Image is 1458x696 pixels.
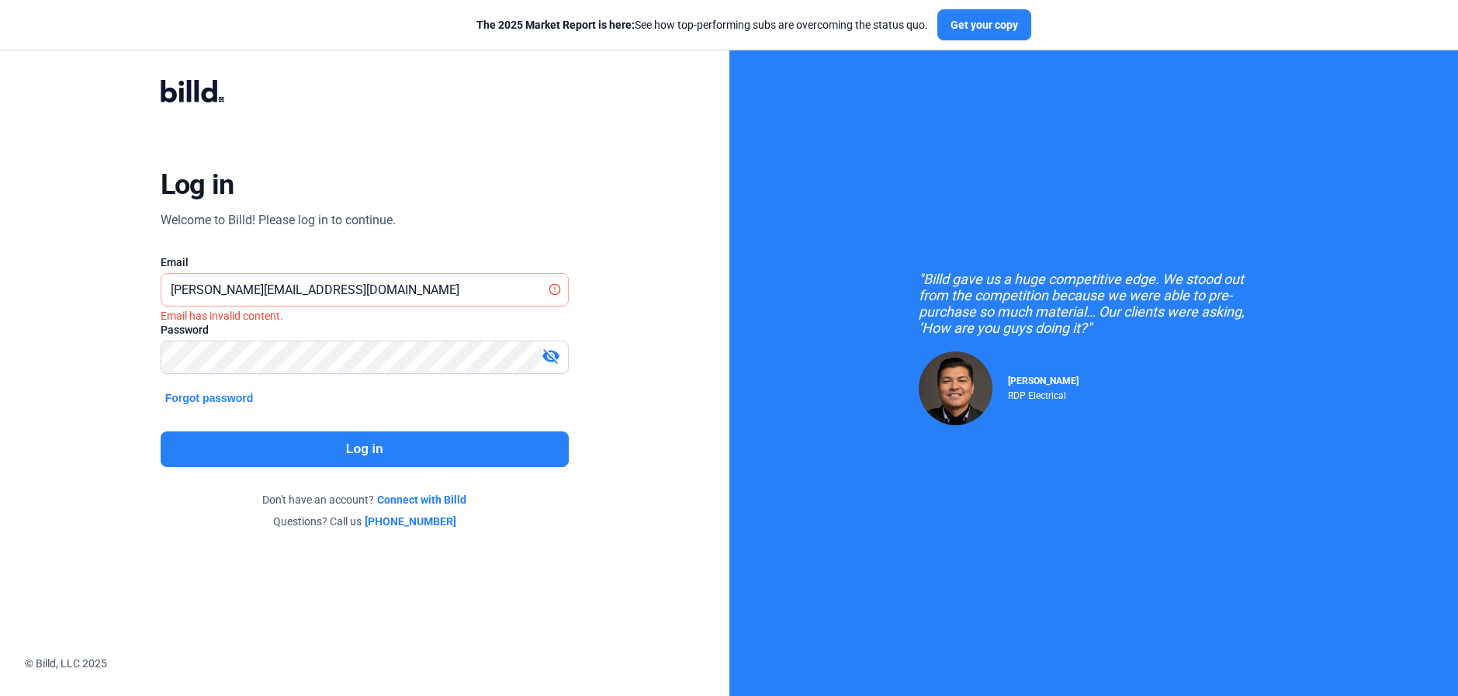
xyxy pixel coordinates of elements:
[476,19,635,31] span: The 2025 Market Report is here:
[161,431,569,467] button: Log in
[476,17,928,33] div: See how top-performing subs are overcoming the status quo.
[161,168,234,202] div: Log in
[161,322,569,338] div: Password
[161,310,283,322] i: Email has invalid content.
[161,211,396,230] div: Welcome to Billd! Please log in to continue.
[161,492,569,507] div: Don't have an account?
[919,351,992,425] img: Raul Pacheco
[365,514,456,529] a: [PHONE_NUMBER]
[1008,376,1079,386] span: [PERSON_NAME]
[542,347,560,365] mat-icon: visibility_off
[937,9,1031,40] button: Get your copy
[377,492,466,507] a: Connect with Billd
[919,271,1268,336] div: "Billd gave us a huge competitive edge. We stood out from the competition because we were able to...
[161,255,569,270] div: Email
[161,514,569,529] div: Questions? Call us
[161,390,258,407] button: Forgot password
[1008,386,1079,401] div: RDP Electrical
